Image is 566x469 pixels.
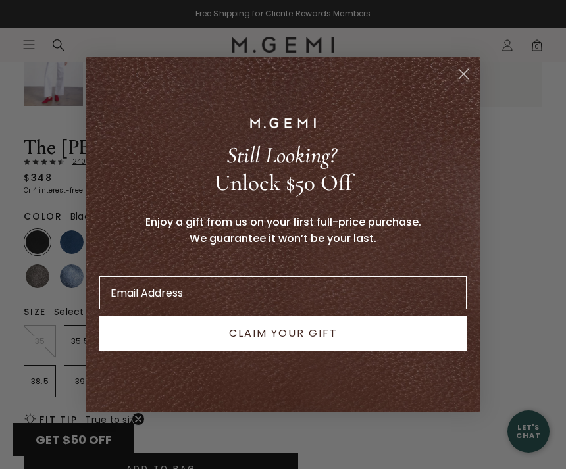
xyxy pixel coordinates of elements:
[99,276,467,309] input: Email Address
[250,118,316,128] img: M.GEMI
[145,214,421,246] span: Enjoy a gift from us on your first full-price purchase. We guarantee it won’t be your last.
[452,62,475,86] button: Close dialog
[99,316,467,351] button: CLAIM YOUR GIFT
[226,141,336,169] span: Still Looking?
[215,169,352,197] span: Unlock $50 Off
